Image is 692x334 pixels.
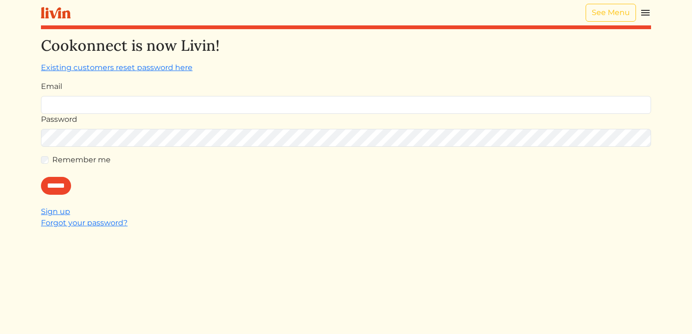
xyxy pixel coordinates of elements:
img: menu_hamburger-cb6d353cf0ecd9f46ceae1c99ecbeb4a00e71ca567a856bd81f57e9d8c17bb26.svg [640,7,651,18]
label: Email [41,81,62,92]
a: See Menu [586,4,636,22]
label: Password [41,114,77,125]
img: livin-logo-a0d97d1a881af30f6274990eb6222085a2533c92bbd1e4f22c21b4f0d0e3210c.svg [41,7,71,19]
label: Remember me [52,154,111,166]
a: Sign up [41,207,70,216]
a: Existing customers reset password here [41,63,193,72]
h2: Cookonnect is now Livin! [41,37,651,55]
a: Forgot your password? [41,218,128,227]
